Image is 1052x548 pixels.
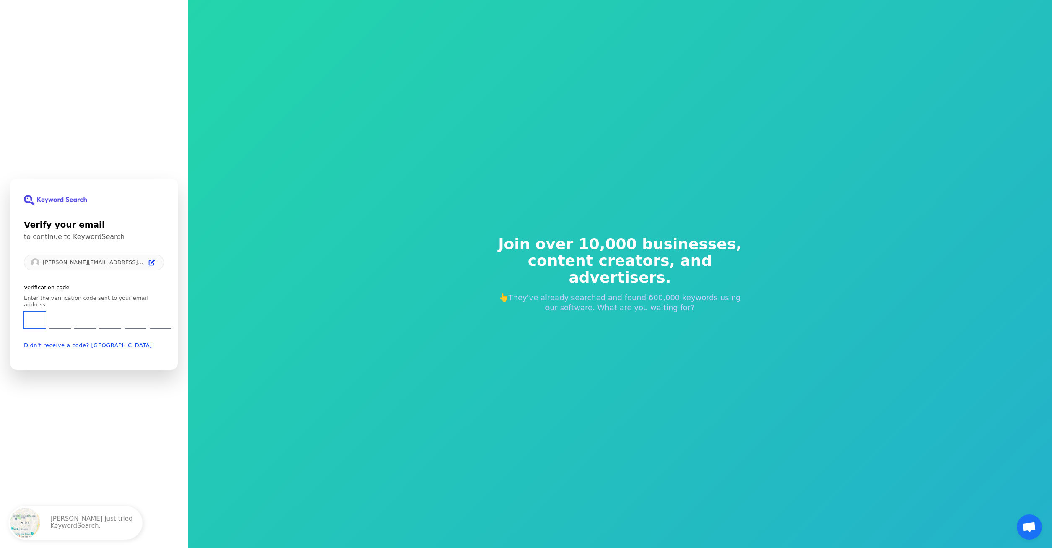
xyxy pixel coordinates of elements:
[147,257,157,268] button: Edit
[125,312,146,329] input: Digit 5
[493,252,748,286] span: content creators, and advertisers.
[24,312,46,329] input: Enter verification code. Digit 1
[493,293,748,313] p: 👆They've already searched and found 600,000 keywords using our software. What are you waiting for?
[1017,514,1042,540] a: Open chat
[74,312,96,329] input: Digit 3
[99,312,121,329] input: Digit 4
[24,195,87,205] img: KeywordSearch
[49,312,71,329] input: Digit 2
[493,236,748,252] span: Join over 10,000 businesses,
[43,259,143,266] p: [PERSON_NAME][EMAIL_ADDRESS][DOMAIN_NAME]
[150,312,171,329] input: Digit 6
[24,295,164,309] p: Enter the verification code sent to your email address
[50,515,134,530] p: [PERSON_NAME] just tried KeywordSearch.
[24,342,152,349] button: Didn't receive a code? [GEOGRAPHIC_DATA]
[10,508,40,538] img: Milano, Italy
[24,284,164,291] p: Verification code
[24,218,164,231] h1: Verify your email
[24,233,164,241] p: to continue to KeywordSearch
